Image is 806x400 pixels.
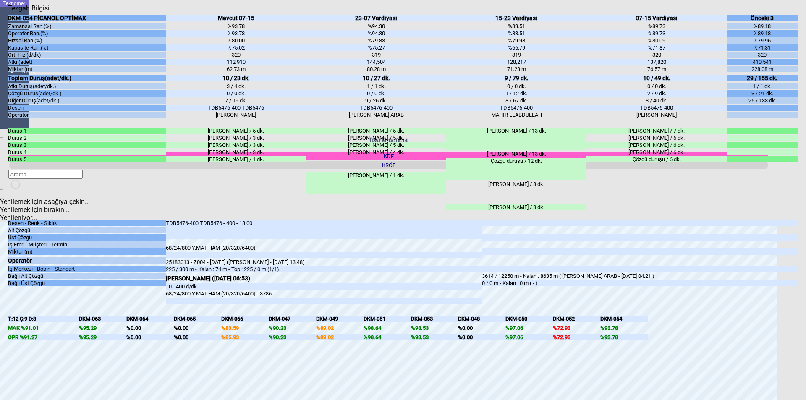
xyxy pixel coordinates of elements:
[166,298,482,304] div: -
[446,90,586,97] div: 1 / 12 dk.
[586,75,727,81] div: 10 / 49 dk.
[8,30,166,37] div: Operatör Ran.(%)
[8,15,166,21] div: DKM-054 PİCANOL OPTİMAX
[166,90,306,97] div: 0 / 0 dk.
[600,325,648,331] div: %93.78
[221,325,269,331] div: %83.59
[458,316,505,322] div: DKM-048
[79,325,126,331] div: %95.29
[166,135,306,141] div: [PERSON_NAME] / 3 dk.
[446,204,586,210] div: [PERSON_NAME] / 8 dk.
[166,97,306,104] div: 7 / 19 dk.
[8,23,166,29] div: Zamansal Ran.(%)
[505,334,553,340] div: %97.06
[8,4,52,12] div: Tezgah Bilgisi
[727,66,798,72] div: 228.08 m
[8,156,166,162] div: Duruş 5
[8,316,79,322] div: T:12 Ç:9 D:3
[446,44,586,51] div: %66.79
[166,156,306,162] div: [PERSON_NAME] / 1 dk.
[174,325,221,331] div: %0.00
[8,59,166,65] div: Atkı (adet)
[166,15,306,21] div: Mevcut 07-15
[446,151,586,157] div: [PERSON_NAME] / 13 dk.
[446,75,586,81] div: 9 / 79 dk.
[306,83,446,89] div: 1 / 1 dk.
[8,334,79,340] div: OPR %91.27
[8,83,166,89] div: Atkı Duruş(adet/dk.)
[166,52,306,58] div: 320
[306,105,446,111] div: TDB5476-400
[727,75,798,81] div: 29 / 155 dk.
[364,325,411,331] div: %98.64
[8,90,166,97] div: Çözgü Duruş(adet/dk.)
[166,245,482,251] div: 68/24/800 Y.MAT HAM (20/320/6400)
[586,128,727,134] div: [PERSON_NAME] / 7 dk.
[8,248,166,255] div: Miktar (m)
[727,90,798,97] div: 3 / 21 dk.
[306,112,446,118] div: [PERSON_NAME] ARAB
[586,97,727,104] div: 8 / 40 dk.
[166,44,306,51] div: %75.02
[166,266,482,272] div: 225 / 300 m - Kalan : 74 m - Top : 225 / 0 m (1/1)
[166,30,306,37] div: %93.78
[458,334,505,340] div: %0.00
[553,334,600,340] div: %72.93
[446,105,586,111] div: TDB5476-400
[8,128,166,134] div: Duruş 1
[221,334,269,340] div: %85.93
[166,75,306,81] div: 10 / 23 dk.
[727,59,798,65] div: 410,541
[166,149,306,155] div: [PERSON_NAME] / 3 dk.
[126,334,174,340] div: %0.00
[505,316,553,322] div: DKM-050
[458,325,505,331] div: %0.00
[8,44,166,51] div: Kapasite Ran.(%)
[269,316,316,322] div: DKM-047
[174,334,221,340] div: %0.00
[306,52,446,58] div: 319
[306,15,446,21] div: 23-07 Vardiyası
[482,280,798,286] div: 0 / 0 m - Kalan : 0 m ( - )
[8,112,166,118] div: Operatör
[8,142,166,148] div: Duruş 3
[166,259,482,265] div: 25183013 - Z004 - [DATE] ([PERSON_NAME] - [DATE] 13:48)
[586,15,727,21] div: 07-15 Vardiyası
[306,23,446,29] div: %94.30
[411,334,458,340] div: %98.53
[446,158,586,180] div: Çözgü duruşu / 12 dk.
[166,142,306,148] div: [PERSON_NAME] / 3 dk.
[306,59,446,65] div: 144,504
[306,66,446,72] div: 80.28 m
[316,334,364,340] div: %89.02
[306,135,446,141] div: [PERSON_NAME] / 5 dk.
[269,325,316,331] div: %90.23
[727,97,798,104] div: 25 / 133 dk.
[306,75,446,81] div: 10 / 27 dk.
[269,334,316,340] div: %90.23
[306,172,446,194] div: [PERSON_NAME] / 1 dk.
[586,44,727,51] div: %71.87
[166,23,306,29] div: %93.78
[166,37,306,44] div: %80.00
[166,128,306,134] div: [PERSON_NAME] / 5 dk.
[166,290,482,297] div: 68/24/800 Y.MAT HAM (20/320/6400) - 3786
[8,66,166,72] div: Miktar (m)
[166,112,306,118] div: [PERSON_NAME]
[166,83,306,89] div: 3 / 4 dk.
[482,273,798,279] div: 3614 / 12250 m - Kalan : 8635 m ( [PERSON_NAME] ARAB - [DATE] 04:21 )
[8,105,166,111] div: Desen
[8,75,166,81] div: Toplam Duruş(adet/dk.)
[306,90,446,97] div: 0 / 0 dk.
[727,83,798,89] div: 1 / 1 dk.
[316,316,364,322] div: DKM-049
[306,44,446,51] div: %75.27
[8,234,166,241] div: Üst Çözgü
[727,15,798,21] div: Önceki 3
[306,97,446,104] div: 9 / 26 dk.
[446,30,586,37] div: %83.51
[166,66,306,72] div: 62.73 m
[586,135,727,141] div: [PERSON_NAME] / 6 dk.
[586,90,727,97] div: 2 / 9 dk.
[586,52,727,58] div: 320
